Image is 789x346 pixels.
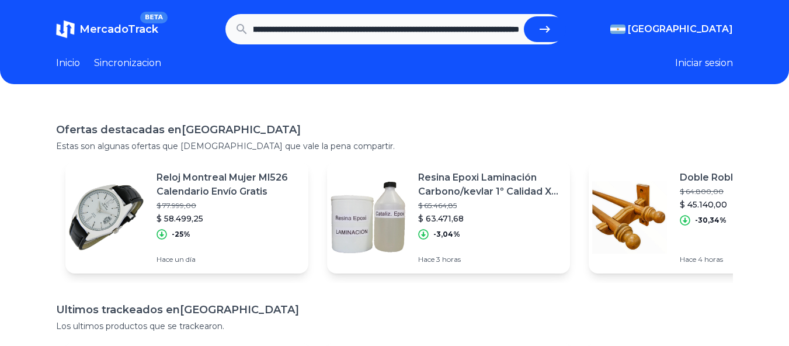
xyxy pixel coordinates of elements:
p: $ 65.464,85 [418,201,561,210]
img: Featured image [65,177,147,258]
p: Hace 4 horas [680,255,752,264]
span: [GEOGRAPHIC_DATA] [628,22,733,36]
img: MercadoTrack [56,20,75,39]
p: Estas son algunas ofertas que [DEMOGRAPHIC_DATA] que vale la pena compartir. [56,140,733,152]
p: $ 58.499,25 [157,213,299,224]
img: Featured image [589,177,670,258]
span: BETA [140,12,168,23]
p: Hace 3 horas [418,255,561,264]
p: Reloj Montreal Mujer Ml526 Calendario Envío Gratis [157,171,299,199]
p: Resina Epoxi Laminación Carbono/kevlar 1º Calidad X Kg !!! [418,171,561,199]
button: Iniciar sesion [675,56,733,70]
h1: Ofertas destacadas en [GEOGRAPHIC_DATA] [56,122,733,138]
p: $ 63.471,68 [418,213,561,224]
p: $ 45.140,00 [680,199,752,210]
p: $ 64.800,00 [680,187,752,196]
p: $ 77.999,00 [157,201,299,210]
a: Sincronizacion [94,56,161,70]
img: Featured image [327,177,409,258]
p: -25% [172,230,190,239]
span: MercadoTrack [79,23,158,36]
p: Doble Roble A1 [680,171,752,185]
a: Inicio [56,56,80,70]
p: -3,04% [433,230,460,239]
p: Hace un día [157,255,299,264]
a: Featured imageResina Epoxi Laminación Carbono/kevlar 1º Calidad X Kg !!!$ 65.464,85$ 63.471,68-3,... [327,161,570,274]
p: Los ultimos productos que se trackearon. [56,320,733,332]
a: MercadoTrackBETA [56,20,158,39]
img: Argentina [610,25,625,34]
h1: Ultimos trackeados en [GEOGRAPHIC_DATA] [56,302,733,318]
a: Featured imageReloj Montreal Mujer Ml526 Calendario Envío Gratis$ 77.999,00$ 58.499,25-25%Hace un... [65,161,308,274]
button: [GEOGRAPHIC_DATA] [610,22,733,36]
p: -30,34% [695,216,727,225]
